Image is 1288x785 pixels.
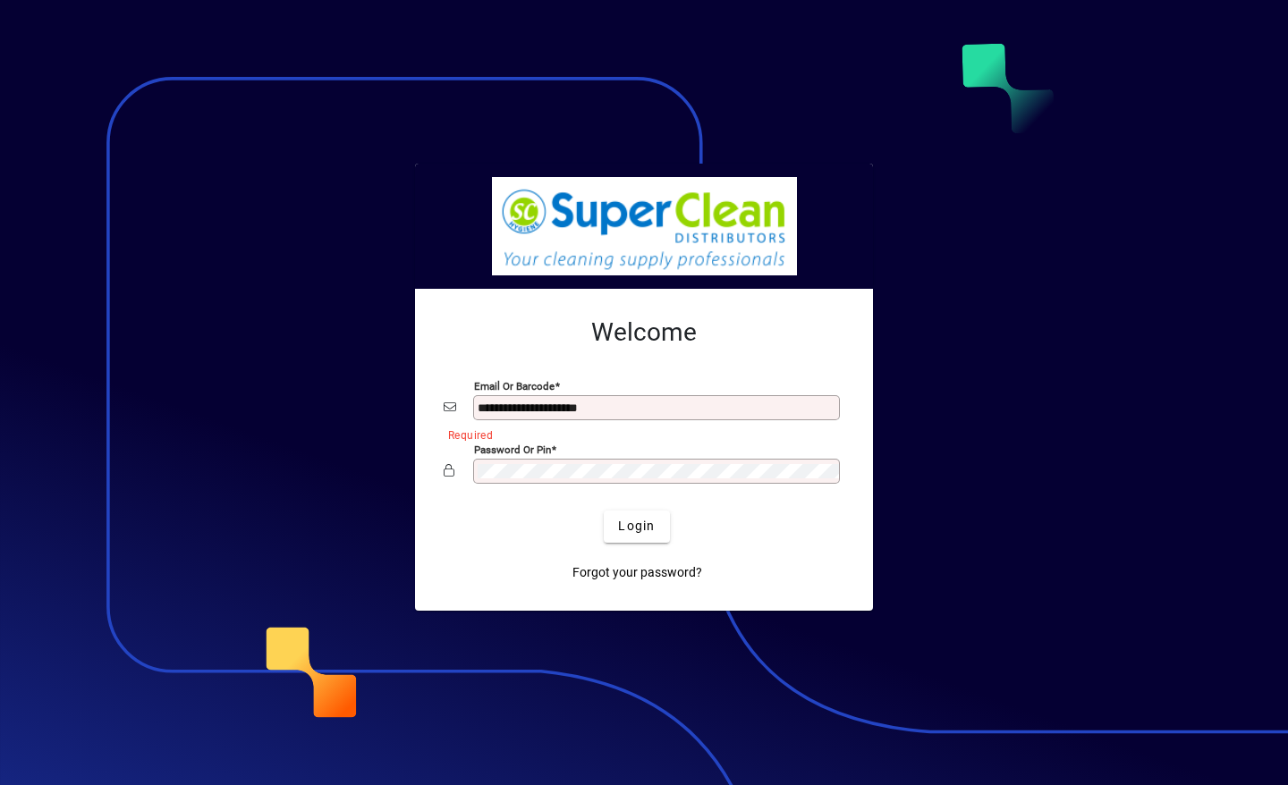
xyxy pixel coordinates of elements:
[474,379,555,392] mat-label: Email or Barcode
[565,557,709,589] a: Forgot your password?
[448,425,830,443] mat-error: Required
[618,517,655,536] span: Login
[604,511,669,543] button: Login
[444,317,844,348] h2: Welcome
[572,563,702,582] span: Forgot your password?
[474,443,551,455] mat-label: Password or Pin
